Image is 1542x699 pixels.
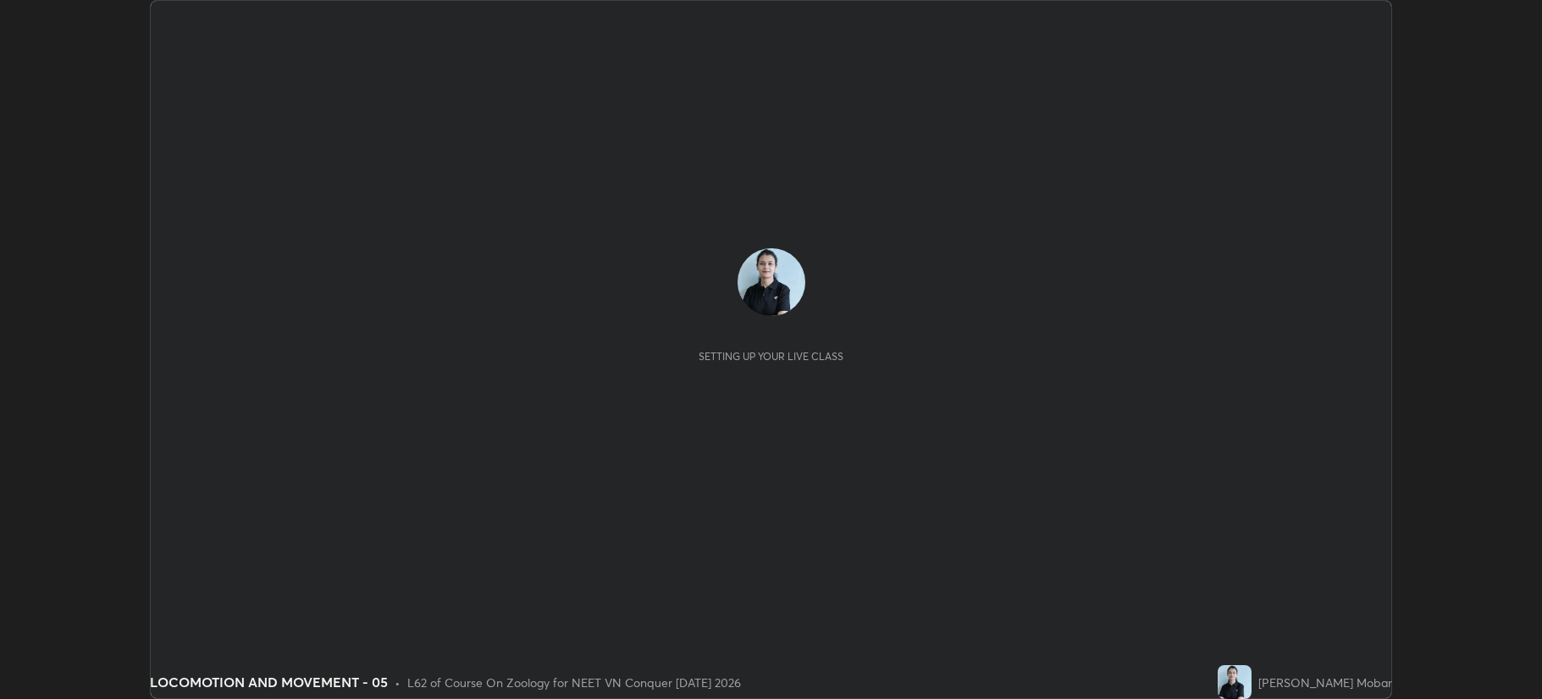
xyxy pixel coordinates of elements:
[1218,665,1252,699] img: f9e8998792e74df79d03c3560c669755.jpg
[738,248,805,316] img: f9e8998792e74df79d03c3560c669755.jpg
[395,674,401,691] div: •
[150,672,388,692] div: LOCOMOTION AND MOVEMENT - 05
[1258,674,1392,691] div: [PERSON_NAME] Mobar
[699,350,843,363] div: Setting up your live class
[407,674,741,691] div: L62 of Course On Zoology for NEET VN Conquer [DATE] 2026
